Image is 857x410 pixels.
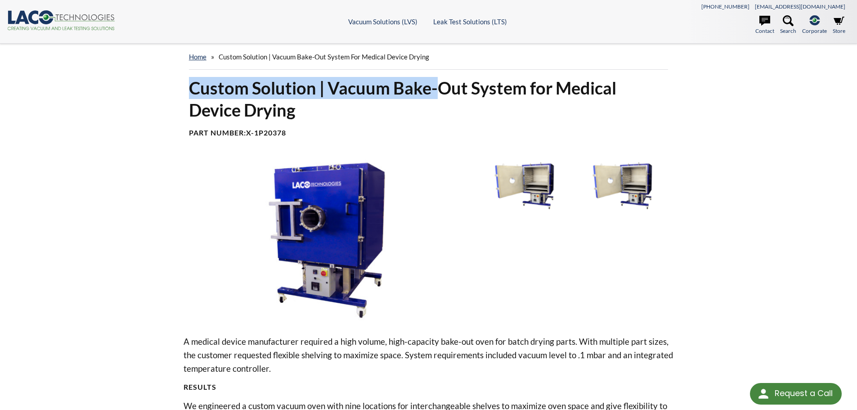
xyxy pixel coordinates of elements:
div: » [189,44,669,70]
img: Vacuum Bake-out System with Door Open image [477,159,571,212]
img: Vacuum Bake-out System image [184,159,471,320]
img: round button [756,387,771,401]
a: [EMAIL_ADDRESS][DOMAIN_NAME] [755,3,845,10]
a: Contact [755,15,774,35]
b: X-1P20378 [246,128,286,137]
div: Request a Call [775,383,833,404]
p: A medical device manufacturer required a high volume, high-capacity bake-out oven for batch dryin... [184,335,674,375]
h4: Results [184,383,674,392]
a: Search [780,15,796,35]
h1: Custom Solution | Vacuum Bake-Out System for Medical Device Drying [189,77,669,122]
a: [PHONE_NUMBER] [701,3,749,10]
a: home [189,53,206,61]
a: Store [833,15,845,35]
h4: Part Number: [189,128,669,138]
img: Vacuum Bake-out System Door Open with Shelves image [575,159,669,212]
a: Leak Test Solutions (LTS) [433,18,507,26]
div: Request a Call [750,383,842,405]
span: Custom Solution | Vacuum Bake-Out System for Medical Device Drying [219,53,429,61]
span: Corporate [802,27,827,35]
a: Vacuum Solutions (LVS) [348,18,417,26]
